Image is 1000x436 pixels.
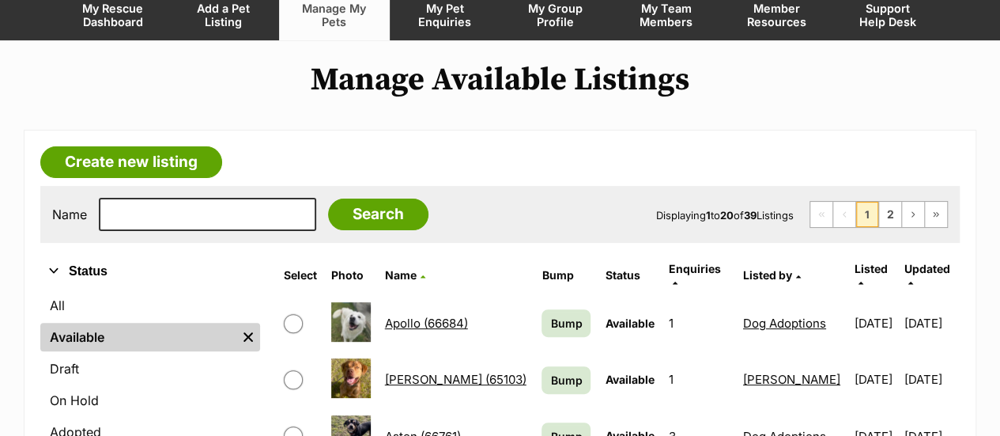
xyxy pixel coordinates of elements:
[598,256,660,294] th: Status
[904,352,958,407] td: [DATE]
[742,2,813,28] span: Member Resources
[743,268,801,282] a: Listed by
[809,201,948,228] nav: Pagination
[605,317,654,330] span: Available
[662,296,734,351] td: 1
[706,209,711,222] strong: 1
[925,202,947,227] a: Last page
[385,372,526,387] a: [PERSON_NAME] (65103)
[40,261,260,282] button: Status
[668,262,720,275] span: translation missing: en.admin.listings.index.attributes.enquiries
[188,2,259,28] span: Add a Pet Listing
[668,262,720,288] a: Enquiries
[904,262,950,288] a: Updated
[550,315,582,332] span: Bump
[328,199,428,230] input: Search
[542,366,591,394] a: Bump
[904,262,950,275] span: Updated
[848,352,903,407] td: [DATE]
[385,268,425,282] a: Name
[743,316,826,331] a: Dog Adoptions
[385,316,468,331] a: Apollo (66684)
[40,146,222,178] a: Create new listing
[810,202,832,227] span: First page
[631,2,702,28] span: My Team Members
[744,209,757,222] strong: 39
[385,268,417,282] span: Name
[535,256,597,294] th: Bump
[720,209,734,222] strong: 20
[852,2,923,28] span: Support Help Desk
[409,2,481,28] span: My Pet Enquiries
[40,386,260,415] a: On Hold
[40,291,260,320] a: All
[77,2,149,28] span: My Rescue Dashboard
[299,2,370,28] span: Manage My Pets
[542,309,591,337] a: Bump
[605,373,654,386] span: Available
[743,372,840,387] a: [PERSON_NAME]
[40,323,236,351] a: Available
[277,256,323,294] th: Select
[550,372,582,389] span: Bump
[855,262,888,288] a: Listed
[325,256,377,294] th: Photo
[52,207,87,222] label: Name
[879,202,901,227] a: Page 2
[848,296,903,351] td: [DATE]
[40,354,260,383] a: Draft
[236,323,260,351] a: Remove filter
[656,209,794,222] span: Displaying to of Listings
[902,202,924,227] a: Next page
[904,296,958,351] td: [DATE]
[855,262,888,275] span: Listed
[743,268,792,282] span: Listed by
[833,202,855,227] span: Previous page
[520,2,591,28] span: My Group Profile
[662,352,734,407] td: 1
[856,202,878,227] span: Page 1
